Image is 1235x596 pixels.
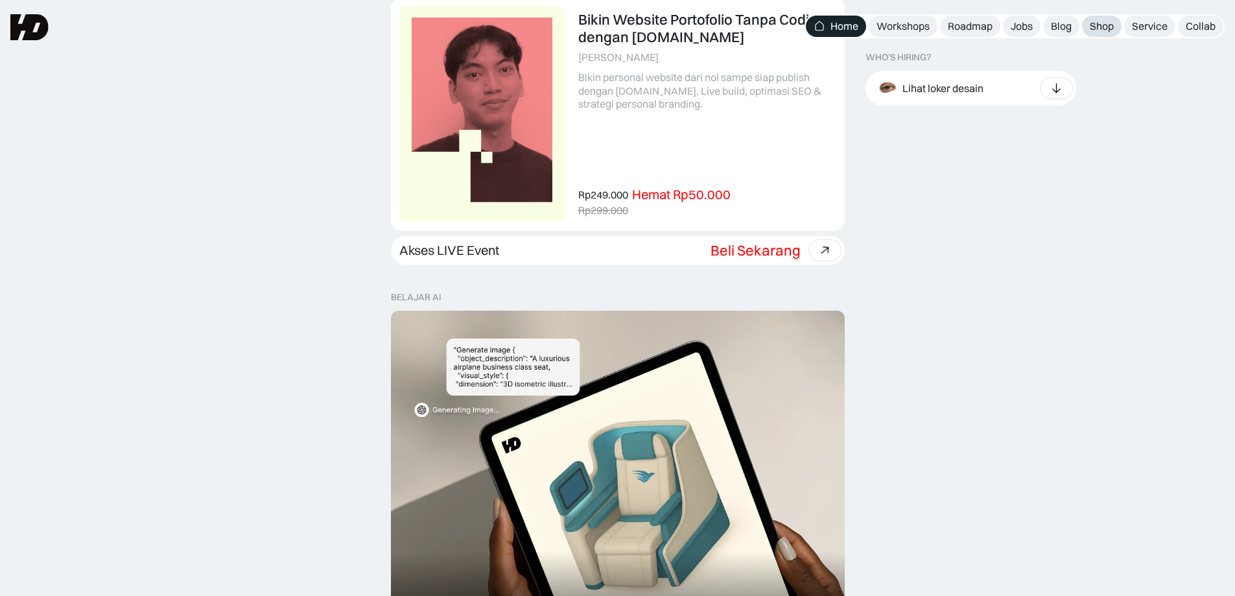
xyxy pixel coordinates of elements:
a: Collab [1178,16,1223,37]
div: Rp299.000 [578,204,628,217]
div: Shop [1090,19,1114,33]
div: Blog [1051,19,1072,33]
div: Lihat loker desain [902,81,983,95]
div: Beli Sekarang [711,242,801,259]
div: Rp249.000 [578,188,628,202]
div: Hemat Rp50.000 [632,187,731,202]
div: belajar ai [391,292,441,303]
a: Jobs [1003,16,1041,37]
a: Home [806,16,866,37]
a: Roadmap [940,16,1000,37]
a: Akses LIVE EventBeli Sekarang [391,236,845,265]
div: Akses LIVE Event [399,243,499,258]
div: WHO’S HIRING? [865,52,931,63]
div: Roadmap [948,19,993,33]
a: Workshops [869,16,937,37]
div: Workshops [876,19,930,33]
div: Collab [1186,19,1216,33]
a: Shop [1082,16,1122,37]
div: Service [1132,19,1168,33]
a: Service [1124,16,1175,37]
a: Blog [1043,16,1079,37]
div: Jobs [1011,19,1033,33]
div: Home [830,19,858,33]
